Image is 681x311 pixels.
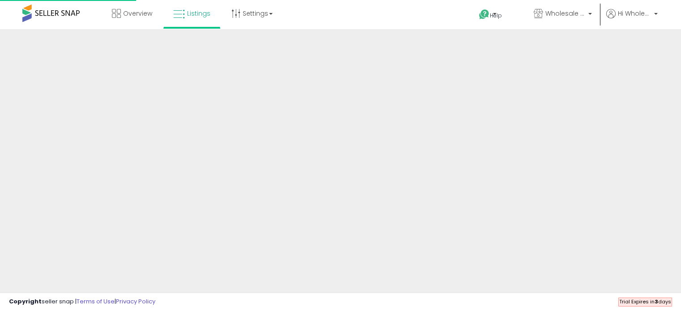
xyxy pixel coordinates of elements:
[619,298,671,305] span: Trial Expires in days
[187,9,210,18] span: Listings
[618,9,651,18] span: Hi Wholesale
[606,9,658,29] a: Hi Wholesale
[545,9,586,18] span: Wholesale Services Supply
[9,298,155,306] div: seller snap | |
[123,9,152,18] span: Overview
[116,297,155,306] a: Privacy Policy
[655,298,658,305] b: 3
[77,297,115,306] a: Terms of Use
[472,2,519,29] a: Help
[479,9,490,20] i: Get Help
[490,12,502,19] span: Help
[9,297,42,306] strong: Copyright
